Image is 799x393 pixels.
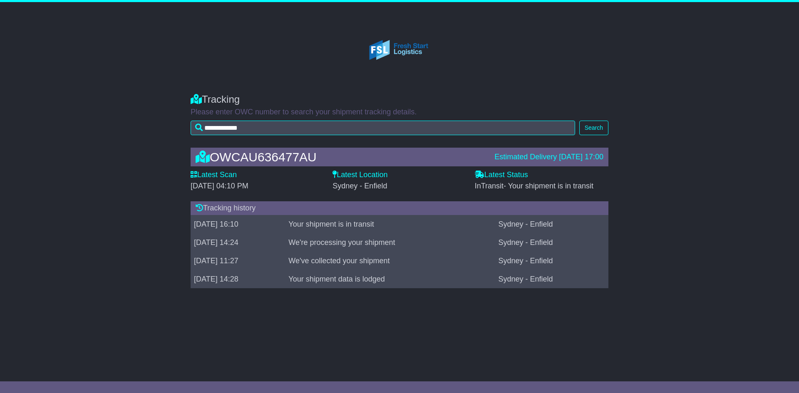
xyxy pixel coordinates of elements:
div: Tracking history [191,201,608,215]
td: [DATE] 16:10 [191,215,285,234]
div: Tracking [191,94,608,106]
label: Latest Scan [191,171,237,180]
span: InTransit [475,182,593,190]
td: We've collected your shipment [285,252,495,270]
span: - Your shipment is in transit [504,182,593,190]
td: Your shipment data is lodged [285,270,495,289]
td: Sydney - Enfield [495,270,608,289]
p: Please enter OWC number to search your shipment tracking details. [191,108,608,117]
td: Sydney - Enfield [495,234,608,252]
td: Sydney - Enfield [495,252,608,270]
td: [DATE] 14:24 [191,234,285,252]
div: OWCAU636477AU [191,150,490,164]
td: We're processing your shipment [285,234,495,252]
div: Estimated Delivery [DATE] 17:00 [494,153,603,162]
span: [DATE] 04:10 PM [191,182,248,190]
label: Latest Location [333,171,387,180]
img: GetCustomerLogo [355,15,444,85]
button: Search [579,121,608,135]
td: Sydney - Enfield [495,215,608,234]
td: [DATE] 14:28 [191,270,285,289]
label: Latest Status [475,171,528,180]
td: [DATE] 11:27 [191,252,285,270]
td: Your shipment is in transit [285,215,495,234]
span: Sydney - Enfield [333,182,387,190]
